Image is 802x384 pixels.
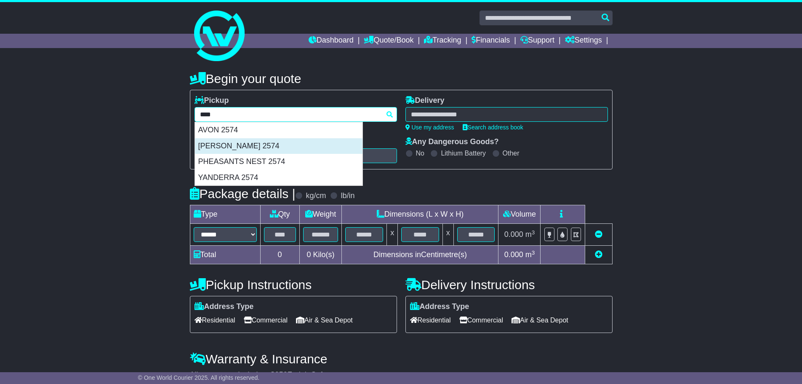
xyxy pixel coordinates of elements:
td: x [442,224,453,246]
a: Tracking [424,34,461,48]
label: Address Type [410,302,469,311]
span: m [525,250,535,259]
span: 0.000 [504,250,523,259]
div: PHEASANTS NEST 2574 [195,154,362,170]
h4: Warranty & Insurance [190,352,613,366]
span: Residential [195,314,235,327]
label: No [416,149,424,157]
label: Lithium Battery [441,149,486,157]
label: kg/cm [306,191,326,201]
div: AVON 2574 [195,122,362,138]
a: Support [520,34,554,48]
span: © One World Courier 2025. All rights reserved. [138,374,260,381]
td: Volume [498,205,541,224]
span: Air & Sea Depot [512,314,568,327]
h4: Pickup Instructions [190,278,397,292]
td: Total [190,246,260,264]
a: Dashboard [309,34,354,48]
td: Dimensions (L x W x H) [342,205,498,224]
td: Type [190,205,260,224]
span: 0 [306,250,311,259]
td: 0 [260,246,299,264]
a: Settings [565,34,602,48]
label: lb/in [341,191,354,201]
span: Commercial [244,314,288,327]
td: Kilo(s) [299,246,342,264]
h4: Package details | [190,187,296,201]
h4: Delivery Instructions [405,278,613,292]
td: x [387,224,398,246]
span: Residential [410,314,451,327]
span: Commercial [459,314,503,327]
div: All our quotes include a $ FreightSafe warranty. [190,371,613,380]
a: Search address book [463,124,523,131]
span: 250 [275,371,288,379]
a: Quote/Book [364,34,413,48]
h4: Begin your quote [190,72,613,86]
a: Financials [472,34,510,48]
div: [PERSON_NAME] 2574 [195,138,362,154]
label: Any Dangerous Goods? [405,137,499,147]
label: Pickup [195,96,229,105]
label: Delivery [405,96,445,105]
a: Use my address [405,124,454,131]
span: Air & Sea Depot [296,314,353,327]
span: m [525,230,535,239]
td: Qty [260,205,299,224]
div: YANDERRA 2574 [195,170,362,186]
span: 0.000 [504,230,523,239]
td: Weight [299,205,342,224]
typeahead: Please provide city [195,107,397,122]
a: Add new item [595,250,602,259]
sup: 3 [532,250,535,256]
td: Dimensions in Centimetre(s) [342,246,498,264]
label: Address Type [195,302,254,311]
label: Other [503,149,520,157]
a: Remove this item [595,230,602,239]
sup: 3 [532,229,535,236]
